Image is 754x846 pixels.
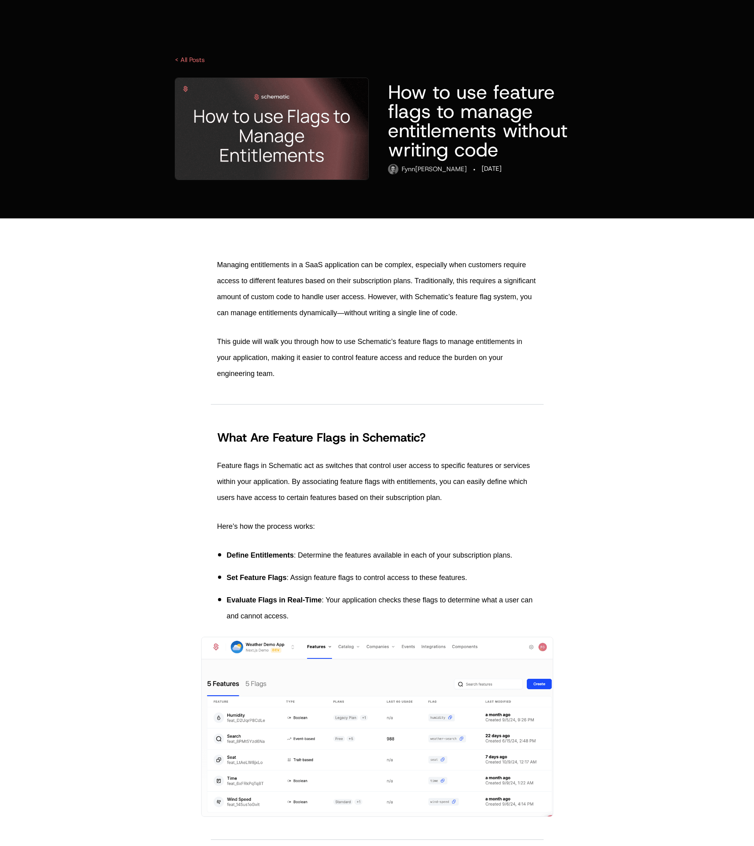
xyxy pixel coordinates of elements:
p: : Your application checks these flags to determine what a user can and cannot access. [227,592,537,624]
img: entitlement blog [175,78,369,180]
p: : Determine the features available in each of your subscription plans. [227,547,537,563]
div: · [473,164,475,175]
div: Fynn [PERSON_NAME] [402,164,467,174]
p: Feature flags in Schematic act as switches that control user access to specific features or servi... [217,458,537,506]
img: Image [201,637,553,817]
span: What Are Feature Flags in Schematic? [217,430,426,445]
p: : Assign feature flags to control access to these features. [227,570,537,586]
span: Set Feature Flags [227,574,287,582]
p: This guide will walk you through how to use Schematic’s feature flags to manage entitlements in y... [217,334,537,382]
a: < All Posts [175,56,205,64]
div: [DATE] [482,164,502,174]
h1: How to use feature flags to manage entitlements without writing code [388,82,579,159]
p: Here’s how the process works: [217,518,537,534]
img: fynn [388,164,398,174]
span: Define Entitlements [227,551,294,559]
p: Managing entitlements in a SaaS application can be complex, especially when customers require acc... [217,257,537,321]
span: Evaluate Flags in Real-Time [227,596,322,604]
